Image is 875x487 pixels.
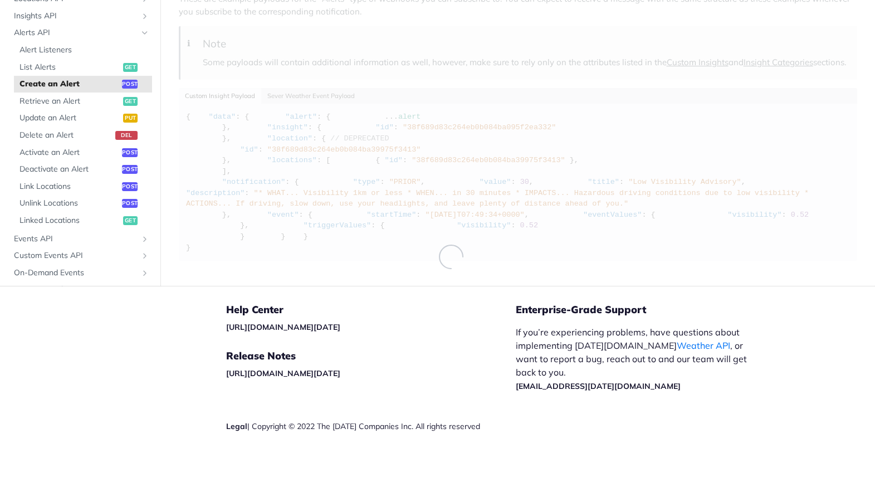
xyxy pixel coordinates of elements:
[14,233,138,244] span: Events API
[140,268,149,277] button: Show subpages for On-Demand Events
[14,42,152,59] a: Alert Listeners
[140,251,149,260] button: Show subpages for Custom Events API
[122,165,138,174] span: post
[19,198,119,209] span: Unlink Locations
[516,325,759,392] p: If you’re experiencing problems, have questions about implementing [DATE][DOMAIN_NAME] , or want ...
[14,76,152,92] a: Create an Alertpost
[122,80,138,89] span: post
[226,303,516,316] h5: Help Center
[14,195,152,212] a: Unlink Locationspost
[123,216,138,225] span: get
[19,61,120,72] span: List Alerts
[123,114,138,123] span: put
[226,368,340,378] a: [URL][DOMAIN_NAME][DATE]
[115,131,138,140] span: del
[19,164,119,175] span: Deactivate an Alert
[14,59,152,75] a: List Alertsget
[14,212,152,229] a: Linked Locationsget
[140,11,149,20] button: Show subpages for Insights API
[14,161,152,178] a: Deactivate an Alertpost
[122,199,138,208] span: post
[14,267,138,278] span: On-Demand Events
[8,7,152,24] a: Insights APIShow subpages for Insights API
[140,234,149,243] button: Show subpages for Events API
[8,264,152,281] a: On-Demand EventsShow subpages for On-Demand Events
[14,92,152,109] a: Retrieve an Alertget
[122,182,138,191] span: post
[8,230,152,247] a: Events APIShow subpages for Events API
[516,381,681,391] a: [EMAIL_ADDRESS][DATE][DOMAIN_NAME]
[8,247,152,264] a: Custom Events APIShow subpages for Custom Events API
[226,349,516,363] h5: Release Notes
[140,285,149,294] button: Show subpages for Severe Weather Events
[19,147,119,158] span: Activate an Alert
[19,79,119,90] span: Create an Alert
[8,281,152,298] a: Severe Weather EventsShow subpages for Severe Weather Events
[14,127,152,144] a: Delete an Alertdel
[226,421,247,431] a: Legal
[19,215,120,226] span: Linked Locations
[677,340,730,351] a: Weather API
[123,96,138,105] span: get
[123,62,138,71] span: get
[8,25,152,41] a: Alerts APIHide subpages for Alerts API
[122,148,138,157] span: post
[19,113,120,124] span: Update an Alert
[226,322,340,332] a: [URL][DOMAIN_NAME][DATE]
[140,28,149,37] button: Hide subpages for Alerts API
[14,144,152,160] a: Activate an Alertpost
[14,250,138,261] span: Custom Events API
[19,45,149,56] span: Alert Listeners
[19,181,119,192] span: Link Locations
[14,110,152,126] a: Update an Alertput
[14,178,152,194] a: Link Locationspost
[226,421,516,432] div: | Copyright © 2022 The [DATE] Companies Inc. All rights reserved
[14,284,138,295] span: Severe Weather Events
[19,95,120,106] span: Retrieve an Alert
[516,303,776,316] h5: Enterprise-Grade Support
[14,27,138,38] span: Alerts API
[14,10,138,21] span: Insights API
[19,130,113,141] span: Delete an Alert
